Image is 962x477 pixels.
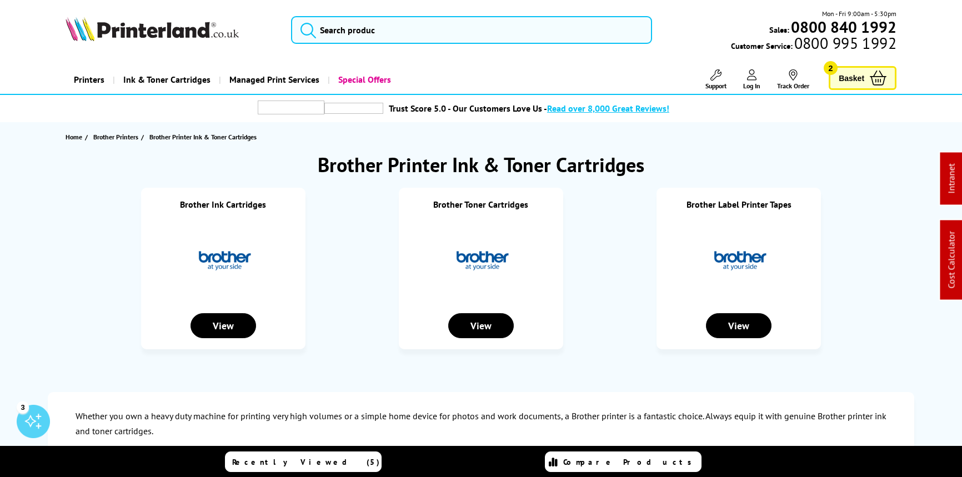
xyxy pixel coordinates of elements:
a: Recently Viewed (5) [225,451,382,472]
span: Brother Printers [93,131,138,143]
a: Brother Label Printer Tapes [687,199,791,210]
b: 0800 840 1992 [791,17,896,37]
span: Support [705,82,726,90]
a: Printerland Logo [66,17,277,43]
p: Whether you own a heavy duty machine for printing very high volumes or a simple home device for p... [76,409,886,439]
div: 3 [17,401,29,413]
a: Support [705,69,726,90]
a: Cost Calculator [946,232,957,289]
span: Customer Service: [731,38,896,51]
a: Printers [66,66,113,94]
span: Brother Printer Ink & Toner Cartridges [149,133,257,141]
div: View [448,313,514,338]
div: View [706,313,771,338]
img: trustpilot rating [324,103,383,114]
a: Ink & Toner Cartridges [113,66,219,94]
span: Read over 8,000 Great Reviews! [547,103,669,114]
span: 2 [824,61,838,75]
span: Mon - Fri 9:00am - 5:30pm [822,8,896,19]
a: Brother Toner Cartridges [433,199,528,210]
a: Track Order [777,69,809,90]
span: Sales: [769,24,789,35]
a: Managed Print Services [219,66,328,94]
a: View [448,320,514,332]
a: Compare Products [545,451,702,472]
img: Brother Ink Cartridges [182,221,265,304]
span: 0800 995 1992 [793,38,896,48]
img: Printerland Logo [66,17,239,41]
a: Trust Score 5.0 - Our Customers Love Us -Read over 8,000 Great Reviews! [389,103,669,114]
span: Compare Products [563,457,698,467]
img: Brother Label Printer Tapes [697,221,780,304]
a: View [191,320,256,332]
span: Recently Viewed (5) [232,457,380,467]
a: 0800 840 1992 [789,22,896,32]
span: Log In [743,82,760,90]
a: Brother Ink Cartridges [180,199,266,210]
a: Brother Printers [93,131,141,143]
img: Brother Toner Cartridges [439,221,523,304]
span: Ink & Toner Cartridges [123,66,211,94]
a: Home [66,131,85,143]
a: Intranet [946,164,957,194]
a: Log In [743,69,760,90]
img: trustpilot rating [258,101,324,114]
span: Basket [839,71,864,86]
h1: Brother Printer Ink & Toner Cartridges [48,152,914,178]
div: View [191,313,256,338]
a: View [706,320,771,332]
a: Basket 2 [829,66,896,90]
a: Special Offers [328,66,399,94]
input: Search produc [291,16,652,44]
